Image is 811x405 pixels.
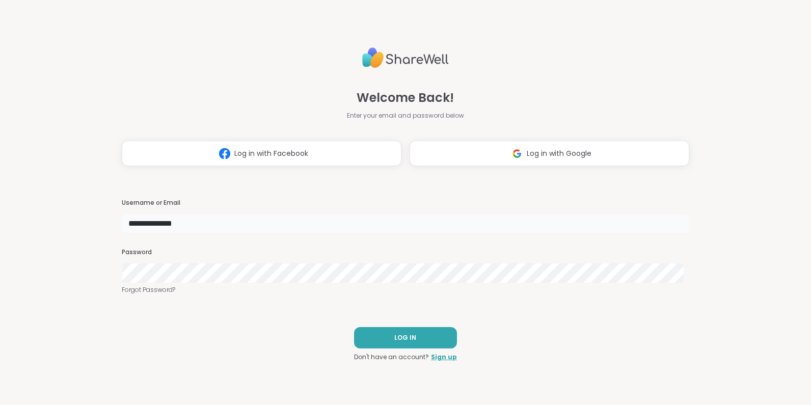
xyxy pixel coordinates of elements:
[394,333,416,342] span: LOG IN
[122,248,689,257] h3: Password
[354,327,457,348] button: LOG IN
[507,144,527,163] img: ShareWell Logomark
[122,141,401,166] button: Log in with Facebook
[431,353,457,362] a: Sign up
[362,43,449,72] img: ShareWell Logo
[122,199,689,207] h3: Username or Email
[410,141,689,166] button: Log in with Google
[354,353,429,362] span: Don't have an account?
[347,111,464,120] span: Enter your email and password below
[122,285,689,294] a: Forgot Password?
[357,89,454,107] span: Welcome Back!
[215,144,234,163] img: ShareWell Logomark
[234,148,308,159] span: Log in with Facebook
[527,148,591,159] span: Log in with Google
